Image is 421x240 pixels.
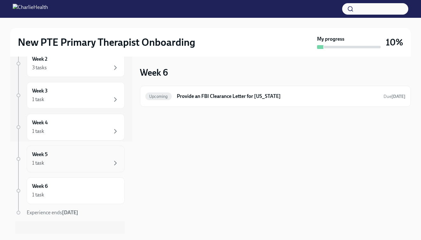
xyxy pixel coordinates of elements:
[145,91,405,101] a: UpcomingProvide an FBI Clearance Letter for [US_STATE]Due[DATE]
[32,128,44,135] div: 1 task
[145,94,172,99] span: Upcoming
[27,209,78,216] span: Experience ends
[177,93,378,100] h6: Provide an FBI Clearance Letter for [US_STATE]
[383,93,405,99] span: November 20th, 2025 09:00
[386,37,403,48] h3: 10%
[32,119,48,126] h6: Week 4
[32,64,47,71] div: 3 tasks
[383,94,405,99] span: Due
[15,50,125,77] a: Week 23 tasks
[32,56,47,63] h6: Week 2
[391,94,405,99] strong: [DATE]
[32,96,44,103] div: 1 task
[15,177,125,204] a: Week 61 task
[15,82,125,109] a: Week 31 task
[32,191,44,198] div: 1 task
[15,146,125,172] a: Week 51 task
[18,36,195,49] h2: New PTE Primary Therapist Onboarding
[317,36,344,43] strong: My progress
[15,114,125,141] a: Week 41 task
[140,67,168,78] h3: Week 6
[32,151,48,158] h6: Week 5
[32,183,48,190] h6: Week 6
[32,160,44,167] div: 1 task
[32,87,48,94] h6: Week 3
[62,209,78,216] strong: [DATE]
[13,4,48,14] img: CharlieHealth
